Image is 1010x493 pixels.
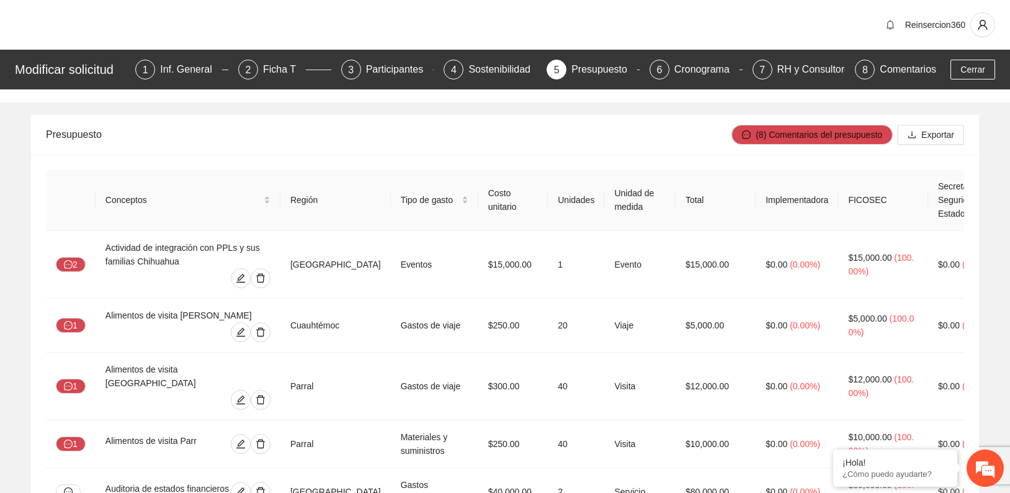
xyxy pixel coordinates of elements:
[96,170,280,231] th: Conceptos
[881,20,900,30] span: bell
[790,439,820,449] span: ( 0.00% )
[971,19,994,30] span: user
[962,381,993,391] span: ( 0.00% )
[790,260,820,269] span: ( 0.00% )
[905,20,965,30] span: Reinsercion360
[970,12,995,37] button: user
[650,60,743,79] div: 6Cronograma
[548,420,604,468] td: 40
[908,130,916,140] span: download
[571,60,637,79] div: Presupuesto
[547,60,640,79] div: 5Presupuesto
[938,260,960,269] span: $0.00
[401,193,459,207] span: Tipo de gasto
[105,193,261,207] span: Conceptos
[676,170,756,231] th: Total
[604,299,676,353] td: Viaje
[391,231,478,299] td: Eventos
[105,241,270,268] div: Actividad de integración con PPLs y sus familias Chihuahua
[960,63,985,76] span: Cerrar
[880,60,936,79] div: Comentarios
[251,439,270,449] span: delete
[366,60,434,79] div: Participantes
[855,60,936,79] div: 8Comentarios
[766,381,787,391] span: $0.00
[962,320,993,330] span: ( 0.00% )
[604,231,676,299] td: Evento
[64,440,73,450] span: message
[245,65,251,75] span: 2
[64,382,73,392] span: message
[231,395,250,405] span: edit
[56,257,86,272] button: message2
[962,260,993,269] span: ( 0.00% )
[842,469,948,479] p: ¿Cómo puedo ayudarte?
[478,299,548,353] td: $250.00
[451,65,457,75] span: 4
[341,60,434,79] div: 3Participantes
[777,60,865,79] div: RH y Consultores
[604,353,676,420] td: Visita
[548,170,604,231] th: Unidades
[231,268,251,288] button: edit
[391,299,478,353] td: Gastos de viaje
[231,273,250,283] span: edit
[753,60,846,79] div: 7RH y Consultores
[444,60,537,79] div: 4Sostenibilidad
[280,353,391,420] td: Parral
[105,363,270,390] div: Alimentos de visita [GEOGRAPHIC_DATA]
[251,322,270,342] button: delete
[848,374,892,384] span: $12,000.00
[656,65,662,75] span: 6
[348,65,354,75] span: 3
[46,117,731,152] div: Presupuesto
[251,434,270,454] button: delete
[251,327,270,337] span: delete
[756,128,882,142] span: (8) Comentarios del presupuesto
[766,439,787,449] span: $0.00
[231,322,251,342] button: edit
[56,318,86,333] button: message1
[604,420,676,468] td: Visita
[938,320,960,330] span: $0.00
[842,458,948,468] div: ¡Hola!
[391,420,478,468] td: Materiales y suministros
[478,420,548,468] td: $250.00
[251,390,270,410] button: delete
[160,60,222,79] div: Inf. General
[263,60,306,79] div: Ficha T
[676,420,756,468] td: $10,000.00
[731,125,893,145] button: message(8) Comentarios del presupuesto
[676,353,756,420] td: $12,000.00
[756,170,838,231] th: Implementadora
[838,170,928,231] th: FICOSEC
[938,381,960,391] span: $0.00
[105,434,214,454] div: Alimentos de visita Parr
[135,60,228,79] div: 1Inf. General
[231,390,251,410] button: edit
[391,353,478,420] td: Gastos de viaje
[950,60,995,79] button: Cerrar
[548,231,604,299] td: 1
[862,65,868,75] span: 8
[766,320,787,330] span: $0.00
[759,65,765,75] span: 7
[231,327,250,337] span: edit
[231,439,250,449] span: edit
[391,170,478,231] th: Tipo de gasto
[938,439,960,449] span: $0.00
[478,231,548,299] td: $15,000.00
[251,273,270,283] span: delete
[280,170,391,231] th: Región
[64,260,73,270] span: message
[790,320,820,330] span: ( 0.00% )
[962,439,993,449] span: ( 0.00% )
[478,170,548,231] th: Costo unitario
[251,395,270,405] span: delete
[676,231,756,299] td: $15,000.00
[742,130,751,140] span: message
[880,15,900,35] button: bell
[790,381,820,391] span: ( 0.00% )
[604,170,676,231] th: Unidad de medida
[898,125,964,145] button: downloadExportar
